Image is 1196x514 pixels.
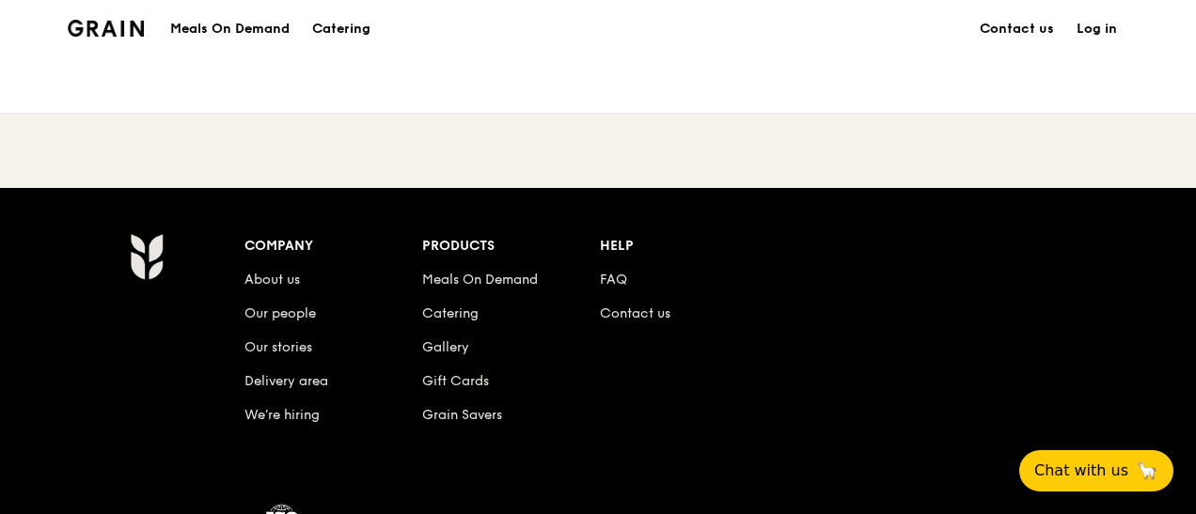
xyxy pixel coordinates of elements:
a: Gift Cards [422,373,489,389]
button: Chat with us🦙 [1019,450,1173,491]
a: Our people [244,305,316,321]
div: Help [600,233,778,259]
a: Log in [1065,1,1128,57]
div: Company [244,233,422,259]
a: We’re hiring [244,407,320,423]
a: About us [244,272,300,288]
a: Grain Savers [422,407,502,423]
a: Meals On Demand [422,272,538,288]
a: Our stories [244,339,312,355]
h1: Meals On Demand [170,20,290,39]
div: Catering [312,1,370,57]
a: Catering [301,1,382,57]
a: Meals On Demand [159,20,301,39]
a: Contact us [968,1,1065,57]
img: Grain [68,20,144,37]
img: Grain [130,233,163,280]
a: Gallery [422,339,469,355]
span: 🦙 [1136,459,1158,482]
a: Contact us [600,305,670,321]
div: Products [422,233,600,259]
a: Delivery area [244,373,328,389]
a: FAQ [600,272,627,288]
span: Chat with us [1034,459,1128,482]
a: Catering [422,305,479,321]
